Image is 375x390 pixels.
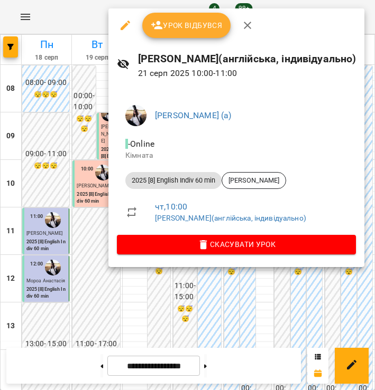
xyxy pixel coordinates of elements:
span: 2025 [8] English Indiv 60 min [125,176,222,185]
span: Урок відбувся [151,19,223,32]
span: [PERSON_NAME] [222,176,286,185]
a: чт , 10:00 [155,202,187,212]
p: 21 серп 2025 10:00 - 11:00 [138,67,356,80]
img: 947f4ccfa426267cd88e7c9c9125d1cd.jfif [125,105,147,126]
span: Скасувати Урок [125,238,347,251]
button: Урок відбувся [142,13,231,38]
div: [PERSON_NAME] [222,172,286,189]
span: - Online [125,139,157,149]
a: [PERSON_NAME] (а) [155,110,232,120]
p: Кімната [125,150,347,161]
h6: [PERSON_NAME](англійська, індивідуально) [138,51,356,67]
button: Скасувати Урок [117,235,356,254]
a: [PERSON_NAME](англійська, індивідуально) [155,214,306,222]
